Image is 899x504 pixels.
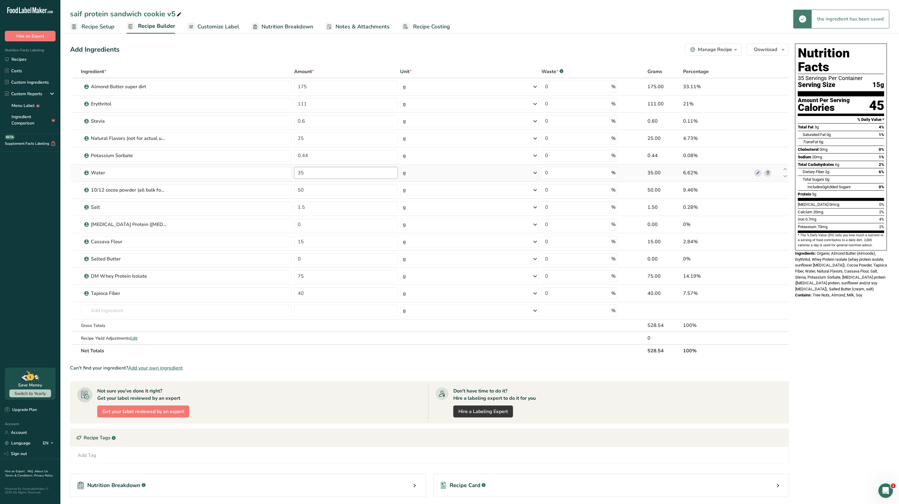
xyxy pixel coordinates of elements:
div: 0.00 [647,255,681,263]
a: About Us . [5,469,48,478]
div: g [403,135,406,142]
span: Amount [294,68,314,75]
div: 40.00 [647,290,681,297]
div: 0.08% [683,152,752,159]
button: Get your label reviewed by an expert [97,405,189,418]
div: Manage Recipe [698,46,732,53]
div: 4.73% [683,135,752,142]
span: 20mg [813,210,823,214]
span: 0g [819,140,823,144]
span: 4% [879,217,884,221]
span: Edit [130,335,137,341]
span: Recipe Costing [413,23,450,31]
span: Sodium [798,155,811,159]
div: g [403,204,406,211]
div: 111.00 [647,100,681,108]
div: Powered By FoodLabelMaker © 2025 All Rights Reserved [5,487,56,494]
span: 2% [879,225,884,229]
span: Serving Size [798,81,835,89]
span: 0.7mg [805,217,816,221]
span: 1 [891,483,896,488]
div: 0% [683,255,752,263]
div: 0.11% [683,118,752,125]
a: Notes & Attachments [325,20,390,34]
a: Recipe Costing [402,20,450,34]
div: 15.00 [647,238,681,245]
span: 0mg [820,147,827,152]
div: the ingredient has been saved [812,10,889,28]
span: Total Fat [798,125,814,129]
span: 2g [825,170,829,174]
a: Customize Label [187,20,239,34]
div: 528.54 [647,322,681,329]
div: 10/12 cocoa powder (all bulk foods) [91,186,166,194]
div: Water [91,169,166,176]
div: Add Ingredients [70,45,120,55]
span: Nutrition Breakdown [262,23,313,31]
div: Cassava Flour [91,238,166,245]
div: Almond Butter super dirt [91,83,166,90]
div: 1.50 [647,204,681,211]
div: g [403,221,406,228]
section: % Daily Value * [798,116,884,123]
span: Grams [647,68,662,75]
div: 0 [647,334,681,342]
span: Cholesterol [798,147,819,152]
span: 0g [822,185,827,189]
a: Hire an Expert . [5,469,26,473]
div: 45 [869,98,884,114]
a: Hire a Labeling Expert [453,405,513,418]
div: DM Whey Protein Isolate [91,273,166,280]
div: [MEDICAL_DATA] Protein ([MEDICAL_DATA] protein, sunflower and/or soy [MEDICAL_DATA]) [91,221,166,228]
a: FAQ . [27,469,35,473]
span: Total Carbohydrates [798,162,834,167]
th: 528.54 [646,344,682,357]
button: Switch to Yearly [9,389,51,397]
span: Get your label reviewed by an expert [102,408,184,415]
div: 33.11% [683,83,752,90]
div: g [403,152,406,159]
div: g [403,186,406,194]
div: Stevia [91,118,166,125]
div: Add Tag [78,452,96,459]
div: 0% [683,221,752,228]
div: Potassium Sorbate [91,152,166,159]
div: 50.00 [647,186,681,194]
span: 0% [879,185,884,189]
span: Unit [400,68,412,75]
span: Organic Almond Butter (Almonds), Erythritol, Whey Protein Isolate (whey protein isolate, sunflowe... [795,251,887,291]
span: Potassium [798,225,817,229]
span: 2% [879,210,884,214]
button: Hire an Expert [5,31,56,41]
div: Salted Butter [91,255,166,263]
div: 0.00 [647,221,681,228]
i: Trans [803,140,813,144]
span: 0mcg [829,202,839,207]
a: Language [5,438,31,448]
div: Save Money [18,382,42,388]
span: Fat [803,140,818,144]
input: Add Ingredient [81,305,292,317]
div: Can't find your ingredient? [70,364,789,372]
div: Natural Flavors (not for actual use) [91,135,166,142]
span: 6% [879,170,884,174]
span: Customize Label [197,23,239,31]
div: Recipe Yield Adjustments [81,335,292,341]
div: g [403,307,406,314]
span: 1% [879,155,884,159]
div: Tapioca Fiber [91,290,166,297]
div: Custom Reports [5,91,42,97]
span: 3g [814,125,819,129]
iframe: Intercom live chat [878,483,893,498]
div: 0.60 [647,118,681,125]
div: g [403,238,406,245]
span: [MEDICAL_DATA] [798,202,828,207]
span: 0% [879,147,884,152]
div: 2.84% [683,238,752,245]
div: 75.00 [647,273,681,280]
span: 0% [879,202,884,207]
span: 6g [835,162,839,167]
div: Gross Totals [81,322,292,329]
span: Dietary Fiber [803,170,824,174]
div: 35 Servings Per Container [798,75,884,81]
